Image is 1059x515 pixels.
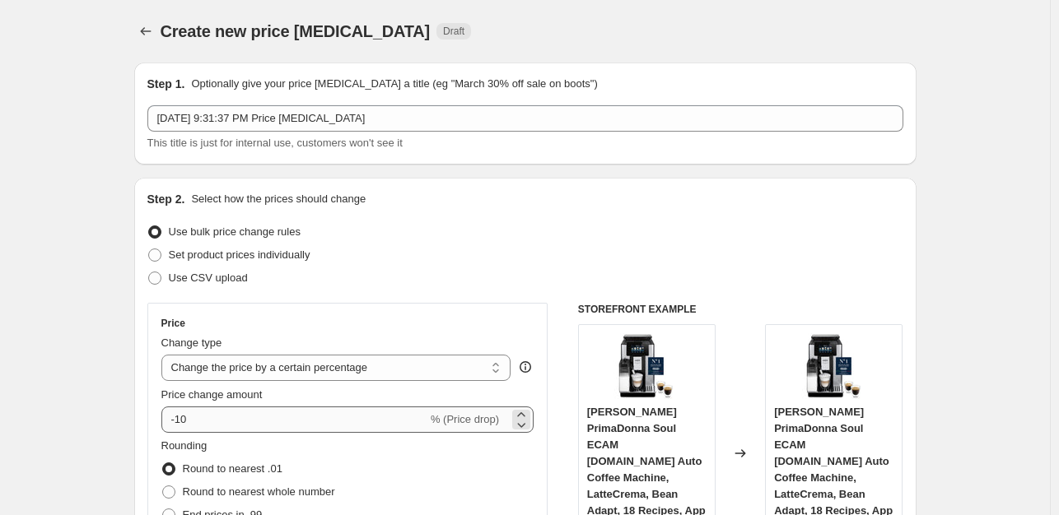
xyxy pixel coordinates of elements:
span: Rounding [161,439,208,452]
input: -15 [161,406,427,433]
img: 7147fd30DGL_80x.jpg [613,333,679,399]
p: Select how the prices should change [191,191,366,207]
span: Use CSV upload [169,271,248,284]
span: Draft [443,25,464,38]
h2: Step 2. [147,191,185,207]
span: Use bulk price change rules [169,225,301,238]
span: Change type [161,336,222,349]
img: 7147fd30DGL_80x.jpg [801,333,867,399]
h6: STOREFRONT EXAMPLE [578,303,903,316]
span: Round to nearest .01 [183,462,282,475]
span: % (Price drop) [431,413,499,425]
h2: Step 1. [147,76,185,92]
span: Price change amount [161,388,263,401]
span: Round to nearest whole number [183,485,335,498]
span: This title is just for internal use, customers won't see it [147,137,403,149]
button: Price change jobs [134,20,157,43]
input: 30% off holiday sale [147,105,903,132]
h3: Price [161,317,185,330]
p: Optionally give your price [MEDICAL_DATA] a title (eg "March 30% off sale on boots") [191,76,597,92]
span: Set product prices individually [169,248,310,261]
span: Create new price [MEDICAL_DATA] [161,22,431,40]
div: help [517,359,534,375]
